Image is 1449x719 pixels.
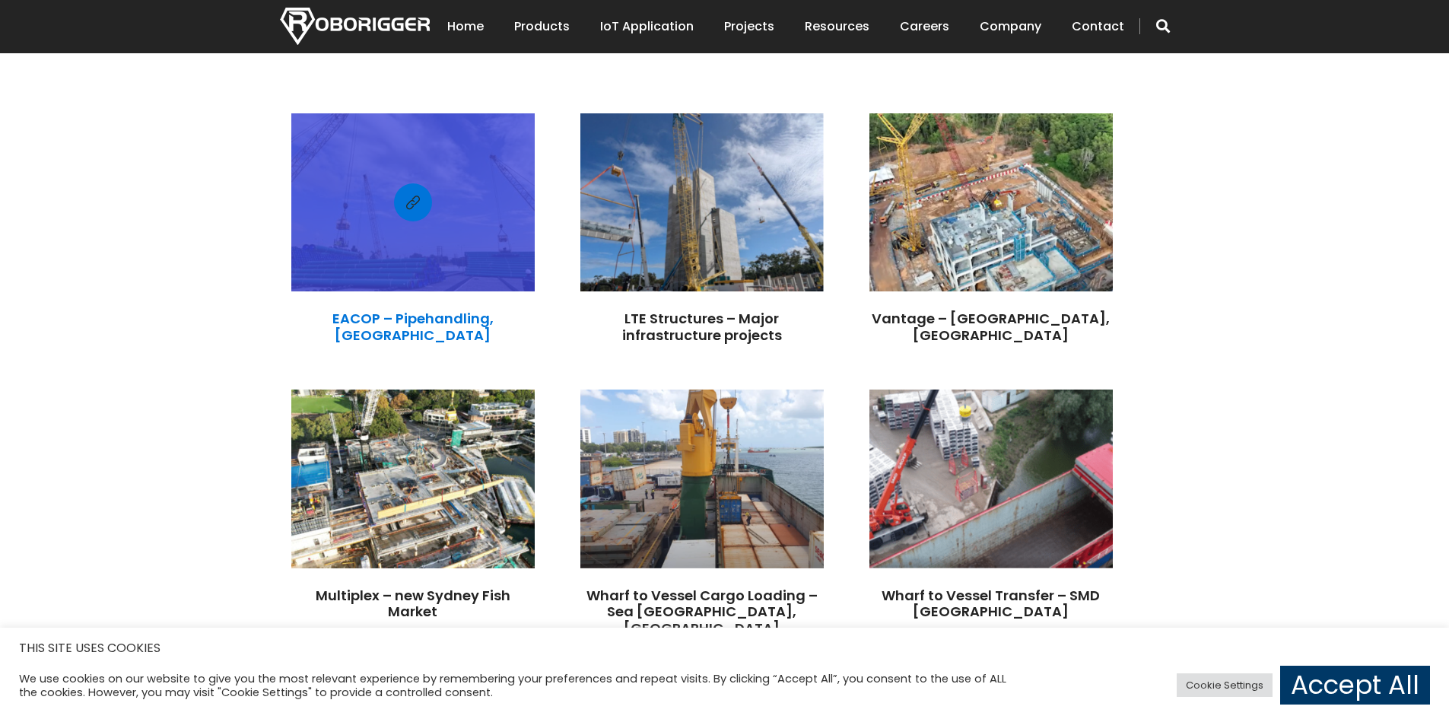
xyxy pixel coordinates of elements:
[900,3,949,50] a: Careers
[872,309,1110,345] a: Vantage – [GEOGRAPHIC_DATA], [GEOGRAPHIC_DATA]
[1072,3,1124,50] a: Contact
[316,586,510,622] a: Multiplex – new Sydney Fish Market
[1177,673,1273,697] a: Cookie Settings
[980,3,1041,50] a: Company
[724,3,774,50] a: Projects
[586,586,818,638] a: Wharf to Vessel Cargo Loading – Sea [GEOGRAPHIC_DATA], [GEOGRAPHIC_DATA]
[19,638,1430,658] h5: THIS SITE USES COOKIES
[882,586,1100,622] a: Wharf to Vessel Transfer – SMD [GEOGRAPHIC_DATA]
[280,8,430,45] img: Nortech
[1280,666,1430,705] a: Accept All
[514,3,570,50] a: Products
[19,672,1007,699] div: We use cookies on our website to give you the most relevant experience by remembering your prefer...
[805,3,869,50] a: Resources
[622,309,782,345] a: LTE Structures – Major infrastructure projects
[600,3,694,50] a: IoT Application
[447,3,484,50] a: Home
[332,309,494,345] a: EACOP – Pipehandling, [GEOGRAPHIC_DATA]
